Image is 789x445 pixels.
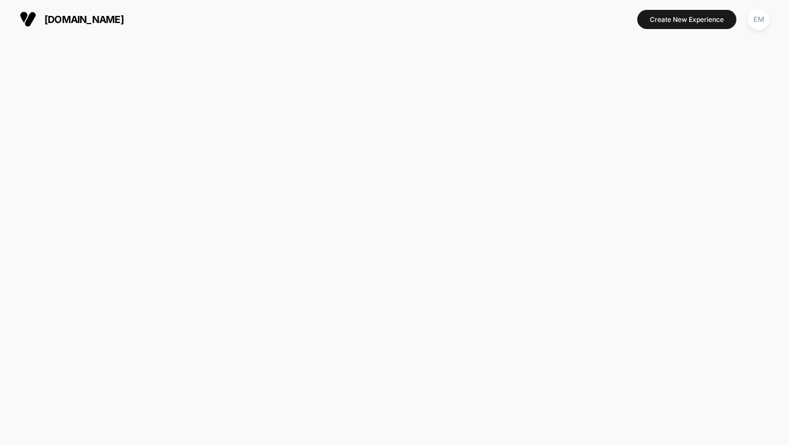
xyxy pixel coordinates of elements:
[44,14,124,25] span: [DOMAIN_NAME]
[745,8,773,31] button: EM
[20,11,36,27] img: Visually logo
[16,10,127,28] button: [DOMAIN_NAME]
[748,9,769,30] div: EM
[637,10,736,29] button: Create New Experience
